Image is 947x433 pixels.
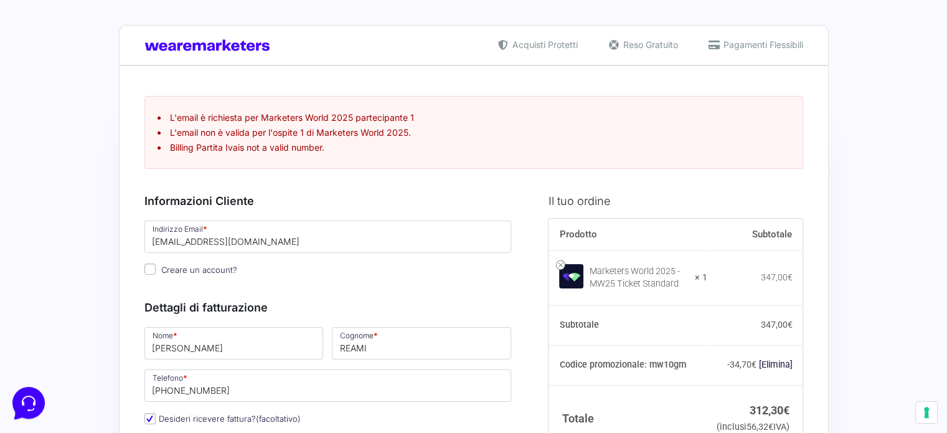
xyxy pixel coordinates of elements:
[158,111,790,124] li: L'email è richiesta per Marketers World 2025 partecipante 1
[760,320,792,330] bdi: 347,00
[707,345,803,385] td: -
[144,414,301,424] label: Desideri ricevere fattura?
[549,193,803,209] h3: Il tuo ordine
[750,404,789,417] bdi: 312,30
[332,327,511,359] input: Cognome *
[720,38,803,51] span: Pagamenti Flessibili
[717,422,789,432] small: (inclusi IVA)
[158,126,790,139] li: L'email non è valida per l'ospite 1 di Marketers World 2025.
[509,38,578,51] span: Acquisti Protetti
[916,402,937,423] button: Le tue preferenze relative al consenso per le tecnologie di tracciamento
[729,359,756,369] span: 34,70
[549,306,707,346] th: Subtotale
[28,181,204,194] input: Cerca un articolo...
[10,318,87,347] button: Home
[87,318,163,347] button: Messaggi
[144,413,156,424] input: Desideri ricevere fattura?(facoltativo)
[559,264,583,288] img: Marketers World 2025 - MW25 Ticket Standard
[40,70,65,95] img: dark
[549,219,707,251] th: Prodotto
[20,50,106,60] span: Le tue conversazioni
[144,327,324,359] input: Nome *
[133,155,229,164] a: Apri Centro Assistenza
[256,414,301,424] span: (facoltativo)
[144,193,512,209] h3: Informazioni Cliente
[787,272,792,282] span: €
[695,272,707,284] strong: × 1
[37,336,59,347] p: Home
[144,264,156,275] input: Creare un account?
[758,359,792,369] a: Rimuovi il codice promozionale mw10gm
[747,422,773,432] span: 56,32
[60,70,85,95] img: dark
[163,318,239,347] button: Aiuto
[10,10,209,30] h2: Ciao da Marketers 👋
[81,112,184,122] span: Inizia una conversazione
[760,272,792,282] bdi: 347,00
[20,70,45,95] img: dark
[170,142,238,153] strong: Billing Partita Iva
[20,155,97,164] span: Trova una risposta
[10,384,47,422] iframe: Customerly Messenger Launcher
[192,336,210,347] p: Aiuto
[549,345,707,385] th: Codice promozionale: mw10gm
[751,359,756,369] span: €
[158,141,790,154] li: is not a valid number.
[144,369,512,402] input: Telefono *
[20,105,229,130] button: Inizia una conversazione
[787,320,792,330] span: €
[620,38,678,51] span: Reso Gratuito
[161,265,237,275] span: Creare un account?
[783,404,789,417] span: €
[768,422,773,432] span: €
[144,221,512,253] input: Indirizzo Email *
[108,336,141,347] p: Messaggi
[707,219,803,251] th: Subtotale
[590,265,687,290] div: Marketers World 2025 - MW25 Ticket Standard
[144,299,512,316] h3: Dettagli di fatturazione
